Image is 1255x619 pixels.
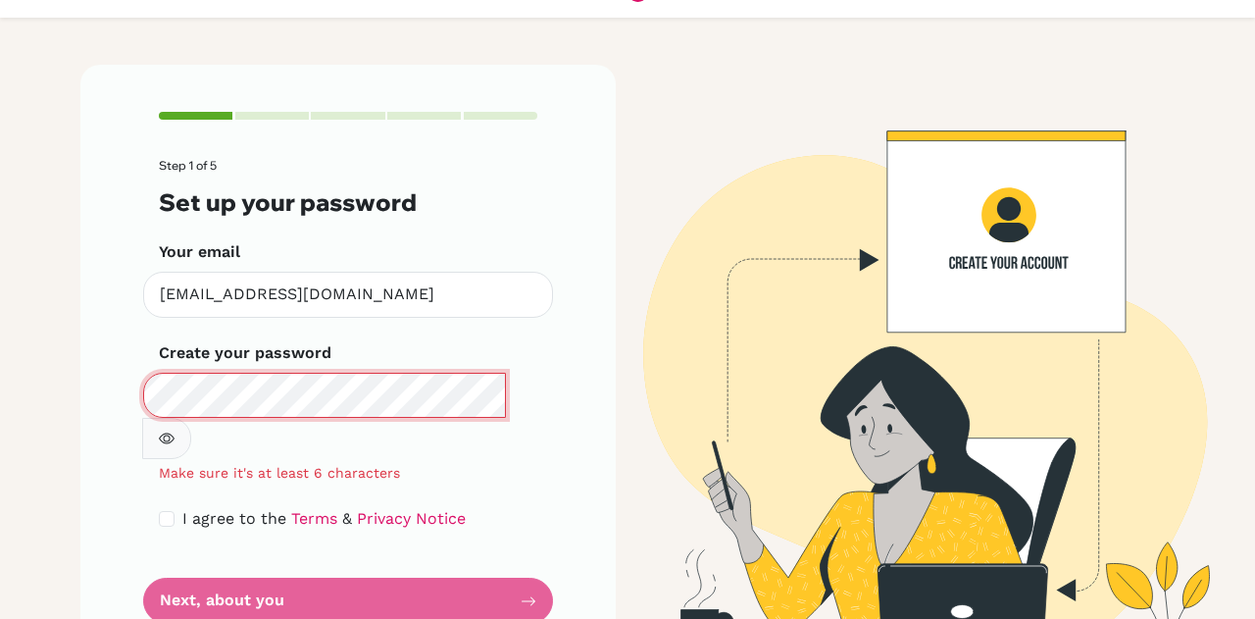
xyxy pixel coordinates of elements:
span: I agree to the [182,509,286,528]
span: Step 1 of 5 [159,158,217,173]
h3: Set up your password [159,188,537,217]
a: Terms [291,509,337,528]
a: Privacy Notice [357,509,466,528]
label: Your email [159,240,240,264]
span: & [342,509,352,528]
div: Make sure it's at least 6 characters [143,463,553,484]
label: Create your password [159,341,331,365]
input: Insert your email* [143,272,553,318]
